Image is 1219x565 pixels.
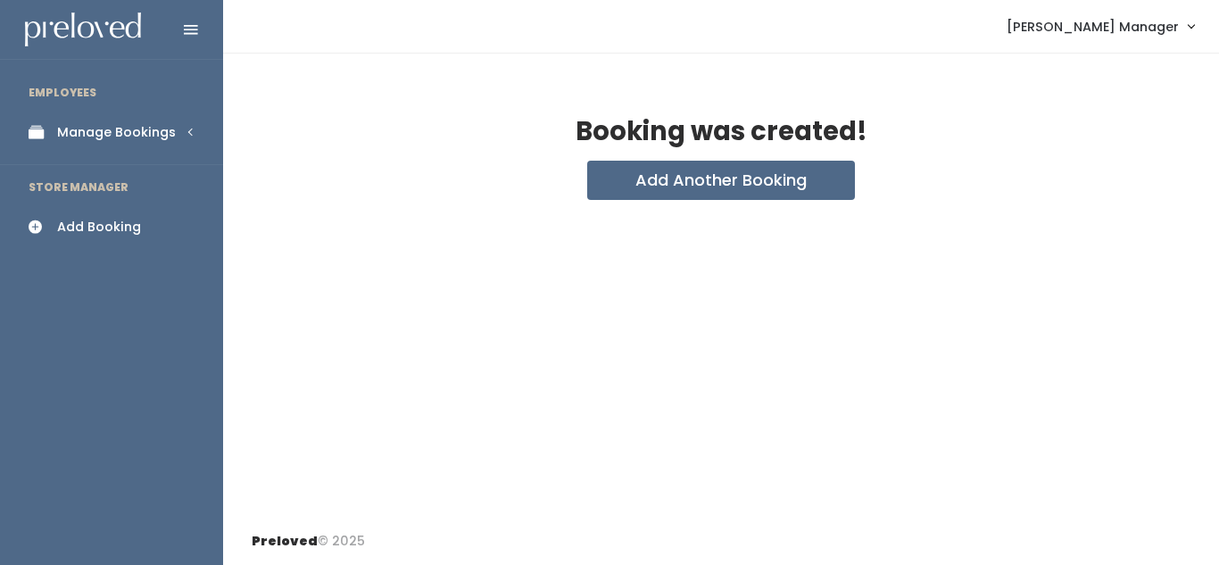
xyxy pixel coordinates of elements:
[1007,17,1179,37] span: [PERSON_NAME] Manager
[25,12,141,47] img: preloved logo
[57,123,176,142] div: Manage Bookings
[252,532,318,550] span: Preloved
[57,218,141,237] div: Add Booking
[576,118,867,146] h2: Booking was created!
[252,518,365,551] div: © 2025
[587,161,855,200] button: Add Another Booking
[989,7,1212,46] a: [PERSON_NAME] Manager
